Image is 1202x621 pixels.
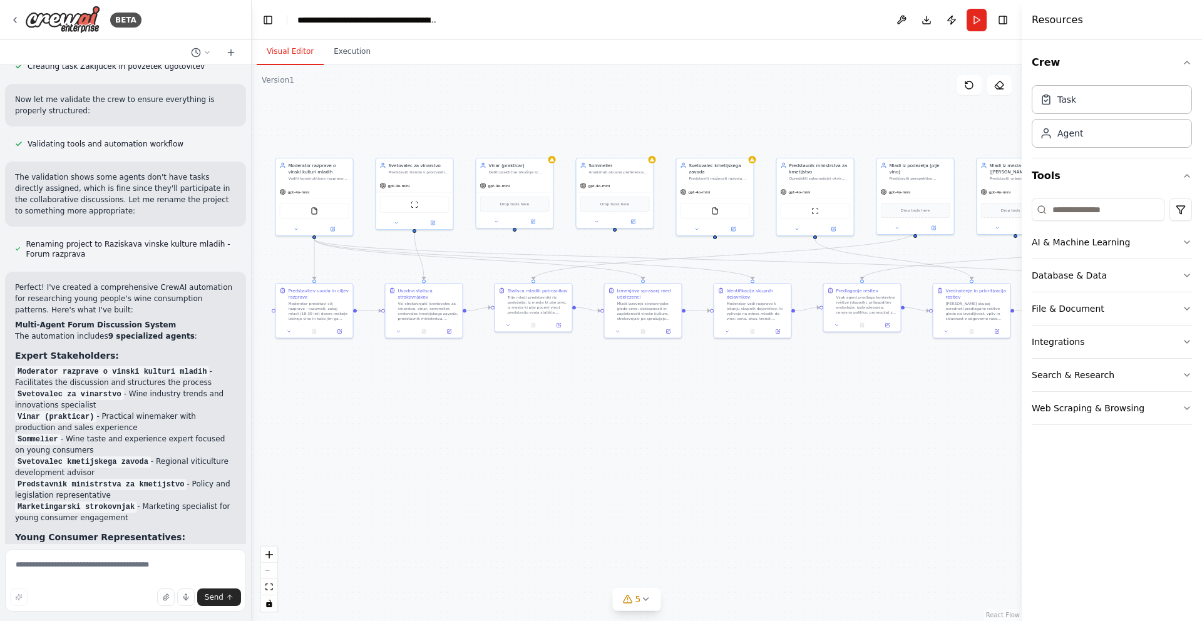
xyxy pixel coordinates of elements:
li: - Facilitates the discussion and structures the process [15,366,236,388]
button: Open in side panel [548,322,569,329]
span: Drop tools here [1001,207,1030,213]
g: Edge from 70aa7b2c-bec4-4edb-9292-8456a566b018 to 5b542286-a643-482d-8028-696a3665f978 [311,239,756,280]
div: Integrations [1032,336,1084,348]
button: Open in side panel [816,225,851,233]
div: Predstavitev uvoda in ciljev razprave [289,287,349,300]
div: Mladi iz mesta ([PERSON_NAME])Predstaviti urbanega mladostnika, ki daje prednost pivu pred vinom,... [977,158,1055,235]
g: Edge from ad4eab0d-3e31-4f79-84df-4efb1a3f0e5b to c8f88c19-d9b8-4605-a364-b60e0519a946 [812,239,975,280]
button: Open in side panel [986,328,1007,336]
button: Search & Research [1032,359,1192,391]
div: Uvodna stalisca strokovnjakov [398,287,459,300]
button: Switch to previous chat [186,45,216,60]
g: Edge from 70aa7b2c-bec4-4edb-9292-8456a566b018 to 5f871718-dde9-4ca9-98d5-9d3bf8b7d645 [311,239,646,280]
div: Web Scraping & Browsing [1032,402,1144,414]
div: Svetovalec kmetijskega zavoda [689,162,750,175]
code: Predstavnik ministrstva za kmetijstvo [15,479,187,490]
div: Agent [1057,127,1083,140]
div: Voditi konstruktivno razpravo med različnimi deležniki o problematiki uživanja vina pri mladih (1... [289,176,349,181]
button: Open in side panel [315,225,351,233]
p: Perfect! I've created a comprehensive CrewAI automation for researching young people's wine consu... [15,282,236,316]
div: Stalisca mladih potrosnikov [508,287,568,294]
span: Renaming project to Raziskava vinske kulture mladih - Forum razprava [26,239,236,259]
div: Predstavnik ministrstva za kmetijstvo [789,162,850,175]
button: Open in side panel [1016,224,1052,232]
div: Predlaganje resitev [836,287,878,294]
button: Open in side panel [415,219,451,227]
nav: breadcrumb [297,14,438,26]
span: gpt-4o-mini [588,183,610,188]
p: Now let me validate the crew to ensure everything is properly structured: [15,94,236,116]
button: toggle interactivity [261,595,277,612]
span: Drop tools here [500,201,529,207]
div: Mladi izzovejo strokovnjake glede cene, dostopnosti in zapletenosti vinske kulture, strokovnjaki ... [617,301,678,321]
span: gpt-4o-mini [889,190,911,195]
g: Edge from 5b542286-a643-482d-8028-696a3665f978 to bf9030ed-a329-46f2-bf78-14ffe5c904bd [795,304,819,314]
div: Vinar (prakticar) [489,162,550,168]
div: Predstaviti perspektivo mladega človeka iz podeželskega okolja, ki redko pije vino, in pojasniti ... [890,176,950,181]
g: Edge from 0d519ee7-767b-49f7-a1b8-18ad953a1778 to a2d10fd0-d9ce-4d50-af08-0579cbc56bda [357,307,381,314]
g: Edge from 70aa7b2c-bec4-4edb-9292-8456a566b018 to 0d519ee7-767b-49f7-a1b8-18ad953a1778 [311,239,317,280]
g: Edge from 5f871718-dde9-4ca9-98d5-9d3bf8b7d645 to 5b542286-a643-482d-8028-696a3665f978 [686,307,710,314]
button: zoom in [261,547,277,563]
div: Stalisca mladih potrosnikovTrije mladi predstavniki (iz podeželja, iz mesta ki pije pivo, iz mest... [495,283,573,332]
div: Moderator razprave o vinski kulturi mladih [289,162,349,175]
div: Tools [1032,193,1192,435]
code: Vinar (prakticar) [15,411,96,423]
li: - Regional viticulture development advisor [15,456,236,478]
img: ScrapeWebsiteTool [411,201,418,208]
button: Open in side panel [767,328,788,336]
div: Mladi iz podezelja (pije vino) [890,162,950,175]
div: Vrednotenje in prioritizacija resitev[PERSON_NAME] skupaj ovrednoti predlagane rešitve glede na i... [933,283,1011,339]
button: No output available [958,328,985,336]
span: Drop tools here [901,207,930,213]
button: Open in side panel [716,225,751,233]
button: Tools [1032,158,1192,193]
button: Open in side panel [876,322,898,329]
button: Execution [324,39,381,65]
g: Edge from 3faf6706-5ece-4291-8ecb-560709850bc5 to 5f871718-dde9-4ca9-98d5-9d3bf8b7d645 [576,304,600,314]
div: Predstaviti možnosti razvoja regionalnega vinogradništva, podpore mladim pridelovalcem in analizi... [689,176,750,181]
button: fit view [261,579,277,595]
code: Svetovalec za vinarstvo [15,389,124,400]
div: Mladi iz mesta ([PERSON_NAME]) [990,162,1050,175]
button: Open in side panel [329,328,350,336]
img: ScrapeWebsiteTool [811,207,819,215]
span: gpt-4o-mini [288,190,310,195]
g: Edge from bf9030ed-a329-46f2-bf78-14ffe5c904bd to c8f88c19-d9b8-4605-a364-b60e0519a946 [905,304,929,314]
code: Moderator razprave o vinski kulturi mladih [15,366,209,377]
span: Validating tools and automation workflow [28,139,183,149]
button: Open in side panel [615,218,651,225]
strong: 9 specialized agents [108,332,195,341]
button: No output available [739,328,766,336]
div: Moderator predstavi cilj razprave - razumeti, zakaj mladi (18-30 let) danes redkeje izbirajo vino... [289,301,349,321]
li: - Policy and legislation representative [15,478,236,501]
span: gpt-4o-mini [388,183,410,188]
button: No output available [411,328,437,336]
strong: Multi-Agent Forum Discussion System [15,321,176,329]
button: Upload files [157,588,175,606]
p: The automation includes : [15,331,236,342]
button: Click to speak your automation idea [177,588,195,606]
button: Hide right sidebar [994,11,1012,29]
button: File & Document [1032,292,1192,325]
div: Predstavitev uvoda in ciljev razpraveModerator predstavi cilj razprave - razumeti, zakaj mladi (1... [275,283,354,339]
div: Search & Research [1032,369,1114,381]
g: Edge from aa764e4f-46ea-4d2b-848a-b16b7b24fbc6 to 3faf6706-5ece-4291-8ecb-560709850bc5 [530,232,918,280]
div: AI & Machine Learning [1032,236,1130,249]
button: Crew [1032,45,1192,80]
div: Version 1 [262,75,294,85]
div: Izmenjava vprasanj med udelezenci [617,287,678,300]
div: Vsak agent predlaga konkretne rešitve (dogodki, prilagoditev embalaže, izobraževanja, cenovna pol... [836,295,897,315]
button: Send [197,588,241,606]
div: Deliti praktične izkušnje iz proizvodnje in prodaje vina, predstaviti izzive pri približevanju ml... [489,170,550,175]
button: Web Scraping & Browsing [1032,392,1192,424]
div: Moderator vodi razpravo k iskanju skupnih dejavnikov, ki vplivajo na odnos mladih do vina: cena, ... [727,301,788,321]
li: - Practical winemaker with production and sales experience [15,411,236,433]
li: - Wine taste and experience expert focused on young consumers [15,433,236,456]
div: React Flow controls [261,547,277,612]
g: Edge from a2d10fd0-d9ce-4d50-af08-0579cbc56bda to 3faf6706-5ece-4291-8ecb-560709850bc5 [466,304,491,314]
div: Database & Data [1032,269,1107,282]
img: FileReadTool [711,207,719,215]
button: Visual Editor [257,39,324,65]
button: Hide left sidebar [259,11,277,29]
